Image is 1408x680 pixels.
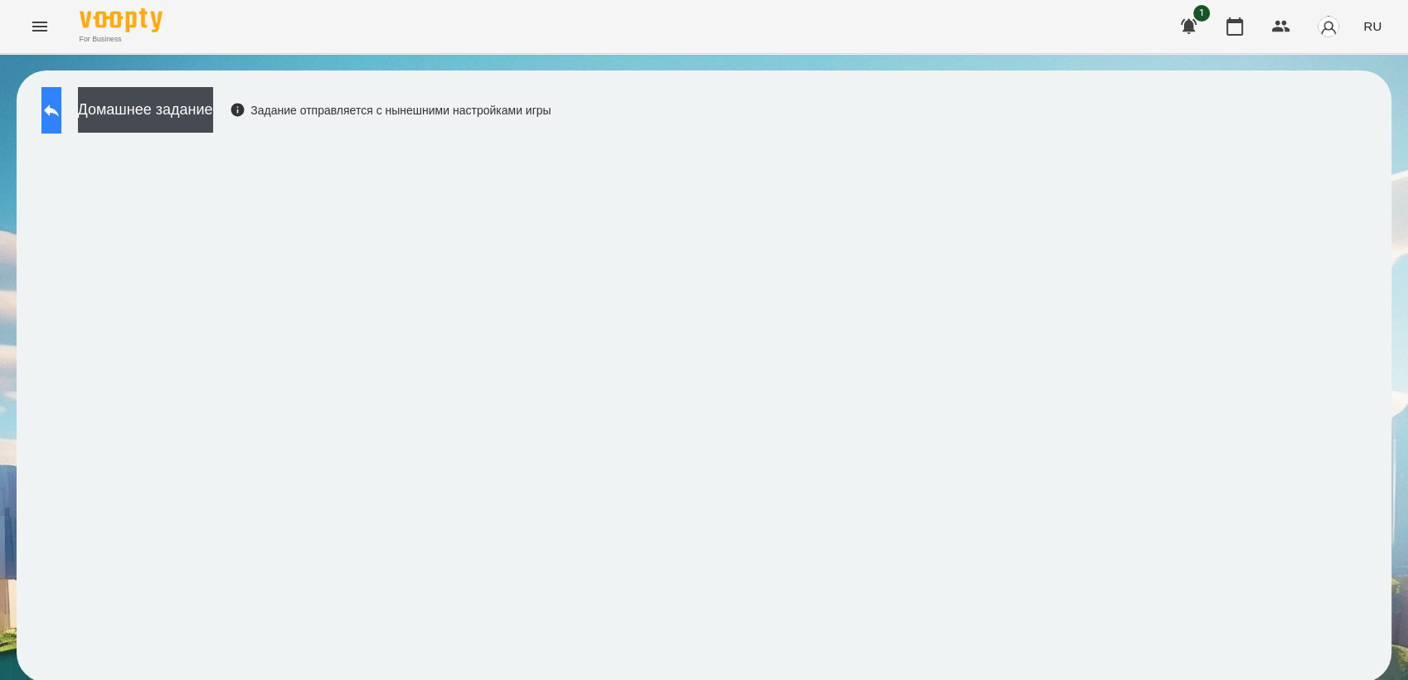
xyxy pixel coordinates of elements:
span: 1 [1193,5,1210,22]
div: Задание отправляется с нынешними настройками игры [230,102,551,119]
button: RU [1357,11,1388,41]
span: RU [1363,17,1381,35]
img: Voopty Logo [80,8,163,32]
button: Menu [20,7,60,46]
button: Домашнее задание [78,87,213,133]
img: avatar_s.png [1317,15,1340,38]
span: For Business [80,34,163,45]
